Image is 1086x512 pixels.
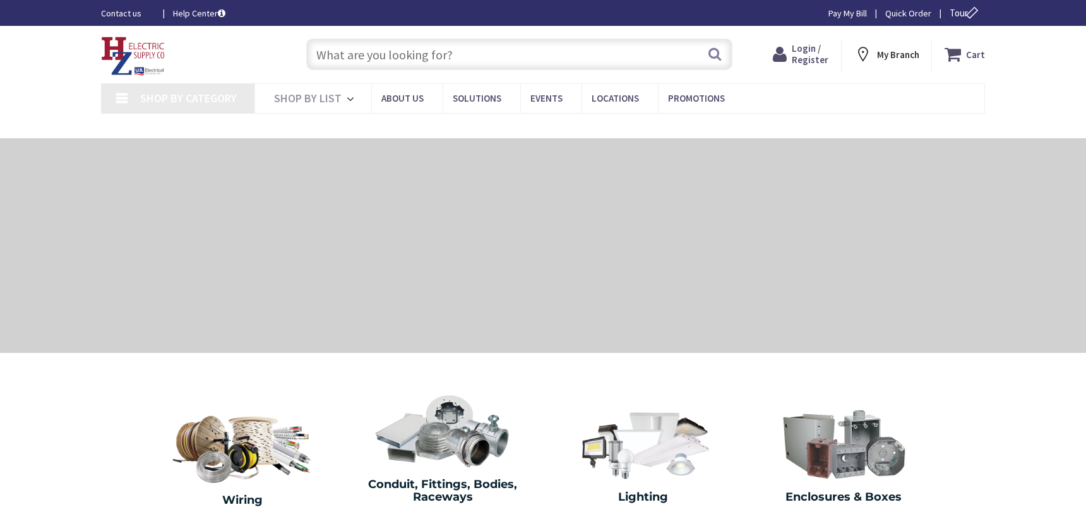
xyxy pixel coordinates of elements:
[668,92,725,104] span: Promotions
[306,39,732,70] input: What are you looking for?
[966,43,985,66] strong: Cart
[530,92,563,104] span: Events
[101,37,165,76] img: HZ Electric Supply
[274,91,342,105] span: Shop By List
[101,7,153,20] a: Contact us
[828,7,867,20] a: Pay My Bill
[173,7,225,20] a: Help Center
[453,92,501,104] span: Solutions
[753,491,935,504] h2: Enclosures & Boxes
[148,494,337,507] h2: Wiring
[552,491,734,504] h2: Lighting
[773,43,828,66] a: Login / Register
[854,43,919,66] div: My Branch
[950,7,982,19] span: Tour
[792,42,828,66] span: Login / Register
[381,92,424,104] span: About Us
[592,92,639,104] span: Locations
[877,49,919,61] strong: My Branch
[352,479,534,504] h2: Conduit, Fittings, Bodies, Raceways
[140,91,237,105] span: Shop By Category
[885,7,931,20] a: Quick Order
[945,43,985,66] a: Cart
